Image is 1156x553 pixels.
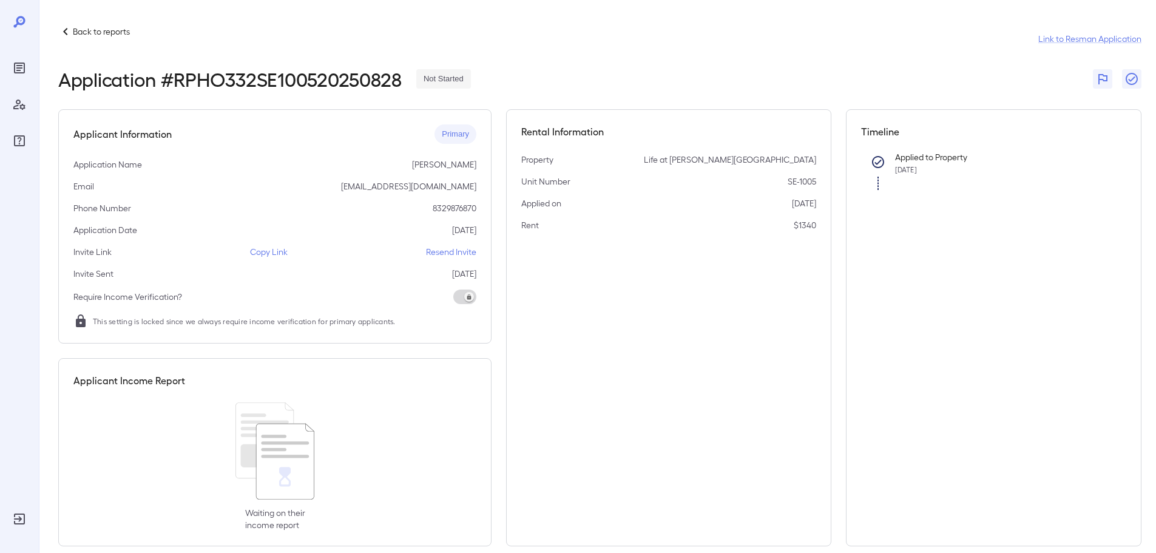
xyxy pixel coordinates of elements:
p: Rent [521,219,539,231]
h5: Rental Information [521,124,816,139]
h5: Applicant Income Report [73,373,185,388]
p: [PERSON_NAME] [412,158,476,171]
button: Flag Report [1093,69,1112,89]
p: Application Name [73,158,142,171]
div: Reports [10,58,29,78]
span: Primary [434,129,476,140]
p: Applied on [521,197,561,209]
h2: Application # RPHO332SE100520250828 [58,68,402,90]
p: Waiting on their income report [245,507,305,531]
p: Email [73,180,94,192]
p: Phone Number [73,202,131,214]
p: Applied to Property [895,151,1107,163]
p: Copy Link [250,246,288,258]
div: Log Out [10,509,29,529]
span: This setting is locked since we always require income verification for primary applicants. [93,315,396,327]
p: [DATE] [792,197,816,209]
p: $1340 [794,219,816,231]
p: [DATE] [452,268,476,280]
div: FAQ [10,131,29,151]
p: Require Income Verification? [73,291,182,303]
p: Back to reports [73,25,130,38]
p: [EMAIL_ADDRESS][DOMAIN_NAME] [341,180,476,192]
p: Life at [PERSON_NAME][GEOGRAPHIC_DATA] [644,154,816,166]
p: Invite Sent [73,268,113,280]
span: [DATE] [895,165,917,174]
p: Invite Link [73,246,112,258]
p: Application Date [73,224,137,236]
h5: Applicant Information [73,127,172,141]
p: [DATE] [452,224,476,236]
a: Link to Resman Application [1038,33,1141,45]
p: Unit Number [521,175,570,188]
button: Close Report [1122,69,1141,89]
h5: Timeline [861,124,1127,139]
p: 8329876870 [433,202,476,214]
p: Property [521,154,553,166]
p: SE-1005 [788,175,816,188]
div: Manage Users [10,95,29,114]
p: Resend Invite [426,246,476,258]
span: Not Started [416,73,471,85]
